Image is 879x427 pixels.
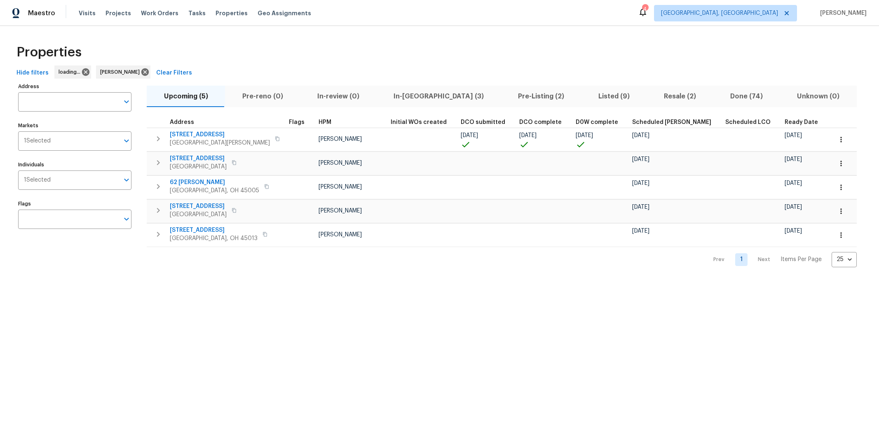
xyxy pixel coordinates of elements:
span: D0W complete [576,119,618,125]
a: Goto page 1 [735,253,748,266]
span: Geo Assignments [258,9,311,17]
span: [PERSON_NAME] [100,68,143,76]
span: [PERSON_NAME] [817,9,867,17]
span: Hide filters [16,68,49,78]
span: [GEOGRAPHIC_DATA][PERSON_NAME] [170,139,270,147]
span: Pre-reno (0) [230,91,295,102]
span: Done (74) [718,91,775,102]
span: [STREET_ADDRESS] [170,202,227,210]
span: [PERSON_NAME] [319,208,362,214]
span: Ready Date [785,119,818,125]
span: [GEOGRAPHIC_DATA], OH 45013 [170,234,258,243]
span: Visits [79,9,96,17]
span: [STREET_ADDRESS] [170,226,258,234]
button: Hide filters [13,65,52,81]
span: [GEOGRAPHIC_DATA], OH 45005 [170,187,259,195]
span: Projects [105,9,131,17]
span: Properties [216,9,248,17]
label: Flags [18,201,131,206]
span: [DATE] [785,228,802,234]
label: Individuals [18,162,131,167]
button: Open [121,174,132,186]
span: Scheduled [PERSON_NAME] [632,119,711,125]
span: Listed (9) [586,91,642,102]
span: [STREET_ADDRESS] [170,131,270,139]
span: [STREET_ADDRESS] [170,154,227,163]
span: Address [170,119,194,125]
span: [DATE] [785,156,802,162]
span: [PERSON_NAME] [319,136,362,142]
span: [DATE] [785,204,802,210]
span: HPM [319,119,331,125]
span: [DATE] [519,133,537,138]
span: Upcoming (5) [152,91,220,102]
button: Open [121,96,132,107]
span: Scheduled LCO [725,119,771,125]
nav: Pagination Navigation [706,252,857,267]
span: [DATE] [632,228,649,234]
span: Maestro [28,9,55,17]
button: Clear Filters [153,65,195,81]
span: DCO complete [519,119,562,125]
span: Resale (2) [652,91,708,102]
span: 62 [PERSON_NAME] [170,178,259,187]
span: Properties [16,48,82,56]
span: Work Orders [141,9,178,17]
label: Markets [18,123,131,128]
div: 4 [642,5,648,13]
button: Open [121,213,132,225]
button: Open [121,135,132,147]
span: Unknown (0) [785,91,852,102]
span: 1 Selected [24,138,51,145]
span: [GEOGRAPHIC_DATA] [170,163,227,171]
div: loading... [54,65,91,79]
span: [DATE] [632,204,649,210]
span: DCO submitted [461,119,505,125]
span: [DATE] [632,133,649,138]
span: 1 Selected [24,177,51,184]
span: Clear Filters [156,68,192,78]
p: Items Per Page [781,255,822,264]
span: [DATE] [576,133,593,138]
span: In-[GEOGRAPHIC_DATA] (3) [381,91,496,102]
span: [PERSON_NAME] [319,232,362,238]
span: [DATE] [632,180,649,186]
span: [PERSON_NAME] [319,160,362,166]
span: [DATE] [785,133,802,138]
div: [PERSON_NAME] [96,65,150,79]
span: In-review (0) [305,91,371,102]
span: loading... [59,68,84,76]
label: Address [18,84,131,89]
span: Tasks [188,10,206,16]
span: [PERSON_NAME] [319,184,362,190]
span: [GEOGRAPHIC_DATA], [GEOGRAPHIC_DATA] [661,9,778,17]
span: [DATE] [785,180,802,186]
span: [DATE] [461,133,478,138]
span: Initial WOs created [391,119,447,125]
span: Flags [289,119,305,125]
div: 25 [832,249,857,270]
span: [GEOGRAPHIC_DATA] [170,210,227,219]
span: [DATE] [632,156,649,162]
span: Pre-Listing (2) [506,91,576,102]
